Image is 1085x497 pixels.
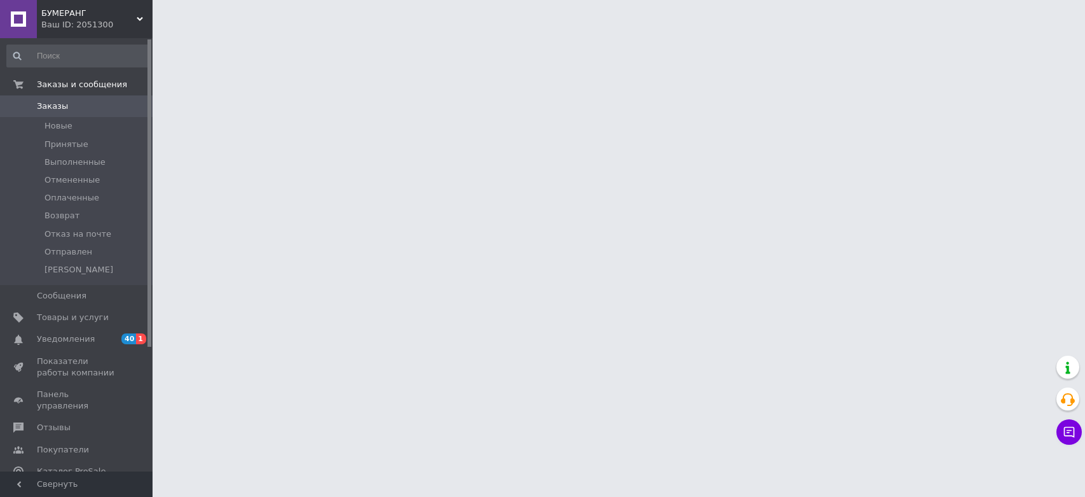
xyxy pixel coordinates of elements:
[37,312,109,323] span: Товары и услуги
[37,101,68,112] span: Заказы
[37,333,95,345] span: Уведомления
[44,120,72,132] span: Новые
[44,157,106,168] span: Выполненные
[1056,419,1082,445] button: Чат с покупателем
[37,444,89,456] span: Покупатели
[44,228,111,240] span: Отказ на почте
[37,389,118,412] span: Панель управления
[37,466,106,477] span: Каталог ProSale
[37,79,127,90] span: Заказы и сообщения
[37,422,71,433] span: Отзывы
[37,290,86,302] span: Сообщения
[44,139,88,150] span: Принятые
[44,192,99,204] span: Оплаченные
[37,356,118,379] span: Показатели работы компании
[121,333,136,344] span: 40
[44,246,92,258] span: Отправлен
[41,8,137,19] span: БУМЕРАНГ
[41,19,153,31] div: Ваш ID: 2051300
[44,210,79,221] span: Возврат
[44,174,100,186] span: Отмененные
[136,333,146,344] span: 1
[6,45,149,67] input: Поиск
[44,264,113,276] span: [PERSON_NAME]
